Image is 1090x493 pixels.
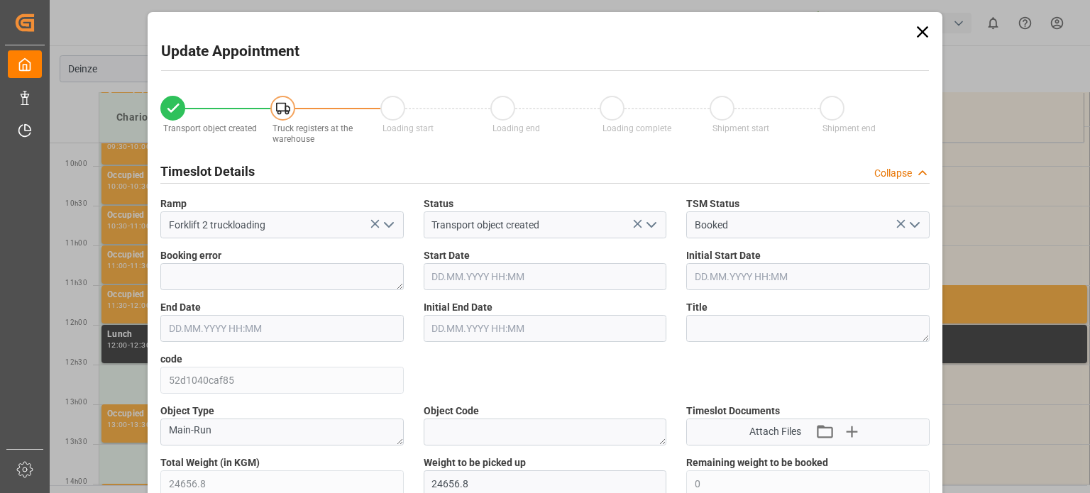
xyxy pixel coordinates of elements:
button: open menu [377,214,398,236]
span: Loading end [492,123,540,133]
input: DD.MM.YYYY HH:MM [424,315,667,342]
span: Start Date [424,248,470,263]
span: Booking error [160,248,221,263]
button: open menu [903,214,924,236]
span: Loading start [382,123,434,133]
div: Collapse [874,166,912,181]
h2: Update Appointment [161,40,299,63]
input: Type to search/select [424,211,667,238]
span: Ramp [160,196,187,211]
span: Attach Files [749,424,801,439]
span: Object Code [424,404,479,419]
span: Loading complete [602,123,671,133]
input: DD.MM.YYYY HH:MM [686,263,930,290]
input: Type to search/select [160,211,404,238]
button: open menu [640,214,661,236]
span: Truck registers at the warehouse [272,123,353,144]
h2: Timeslot Details [160,162,255,181]
input: DD.MM.YYYY HH:MM [160,315,404,342]
span: Weight to be picked up [424,455,526,470]
span: Shipment end [822,123,876,133]
span: Transport object created [163,123,257,133]
span: code [160,352,182,367]
span: Shipment start [712,123,769,133]
span: Object Type [160,404,214,419]
textarea: Main-Run [160,419,404,445]
span: Timeslot Documents [686,404,780,419]
input: DD.MM.YYYY HH:MM [424,263,667,290]
span: Initial End Date [424,300,492,315]
span: Status [424,196,453,211]
span: TSM Status [686,196,739,211]
span: Total Weight (in KGM) [160,455,260,470]
span: End Date [160,300,201,315]
span: Remaining weight to be booked [686,455,828,470]
span: Initial Start Date [686,248,761,263]
span: Title [686,300,708,315]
